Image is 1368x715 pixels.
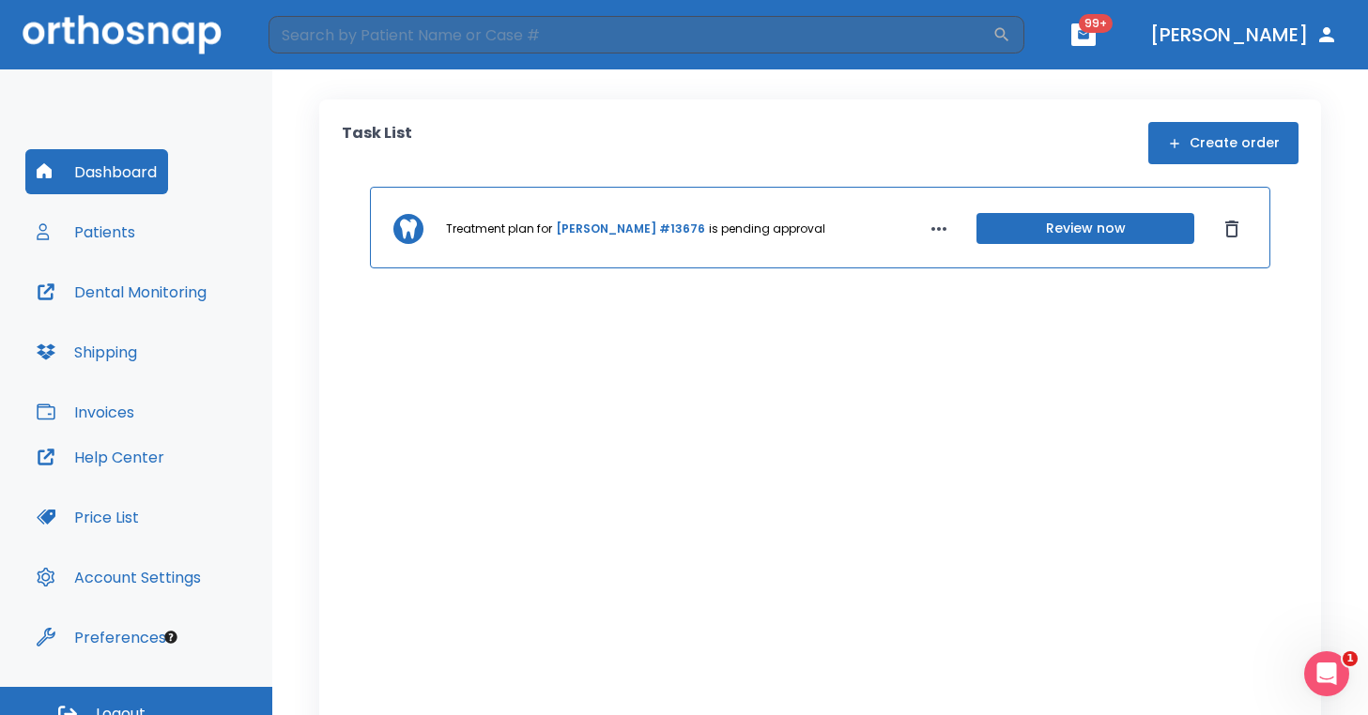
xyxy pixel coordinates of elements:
iframe: Intercom live chat [1304,651,1349,696]
button: Shipping [25,329,148,374]
button: Dismiss [1217,214,1247,244]
span: 1 [1343,651,1358,666]
div: Tooltip anchor [162,629,179,646]
p: is pending approval [709,221,825,237]
button: Account Settings [25,555,212,600]
button: Create order [1148,122,1299,164]
span: 99+ [1079,14,1113,33]
button: Help Center [25,434,176,479]
button: [PERSON_NAME] [1143,18,1345,52]
button: Patients [25,209,146,254]
button: Review now [976,213,1194,244]
a: [PERSON_NAME] #13676 [556,221,705,237]
button: Price List [25,494,150,540]
button: Preferences [25,615,177,660]
button: Dental Monitoring [25,269,218,314]
button: Invoices [25,389,146,434]
p: Task List [342,122,412,164]
input: Search by Patient Name or Case # [269,16,992,53]
img: Orthosnap [23,15,222,53]
button: Dashboard [25,149,168,194]
p: Treatment plan for [446,221,552,237]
